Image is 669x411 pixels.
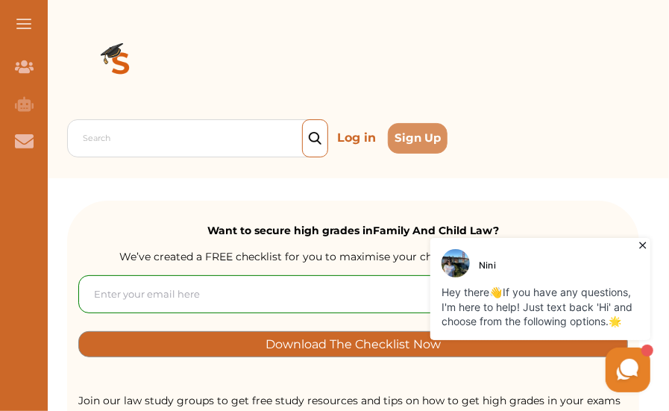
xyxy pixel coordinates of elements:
strong: Want to secure high grades in Family And Child Law ? [207,224,499,237]
p: Log in [331,126,382,150]
img: Logo [67,12,175,119]
p: Download The Checklist Now [266,336,441,353]
span: We’ve created a FREE checklist for you to maximise your chances of getting high grades! [120,250,587,263]
iframe: HelpCrunch [311,234,654,396]
button: [object Object] [78,331,628,357]
input: Enter your email here [78,275,628,313]
button: Sign Up [388,123,447,154]
img: search_icon [309,132,321,145]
